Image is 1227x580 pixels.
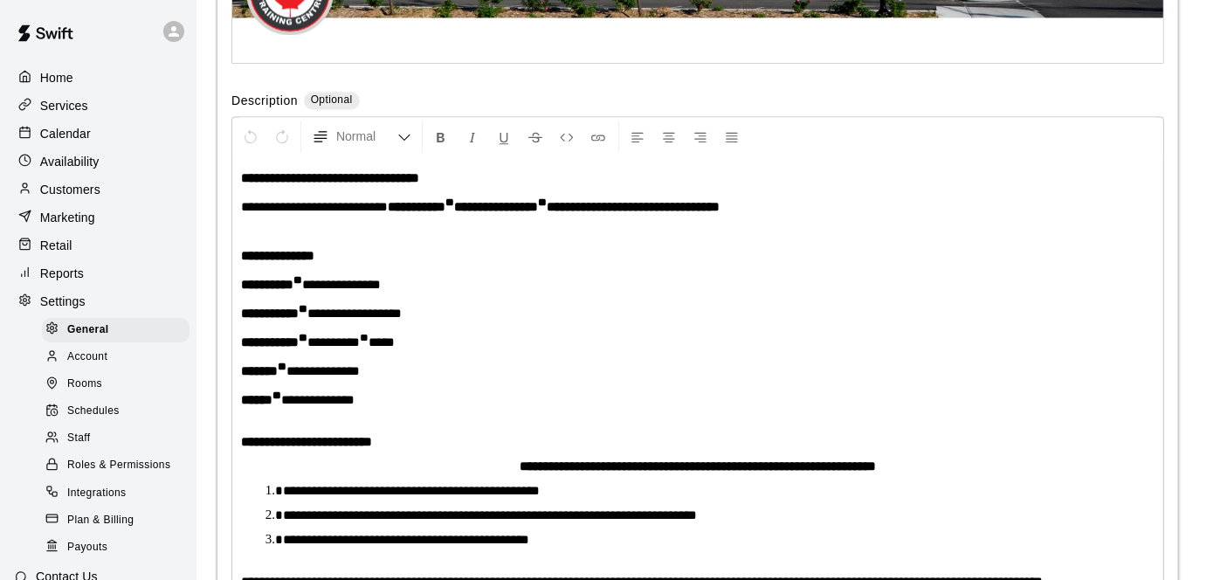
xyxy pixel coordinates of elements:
[42,508,190,533] div: Plan & Billing
[14,148,183,175] a: Availability
[42,480,196,507] a: Integrations
[67,321,109,339] span: General
[40,69,73,86] p: Home
[40,153,100,170] p: Availability
[305,121,418,152] button: Formatting Options
[42,345,190,369] div: Account
[14,65,183,91] a: Home
[14,93,183,119] a: Services
[42,318,190,342] div: General
[426,121,456,152] button: Format Bold
[67,485,127,502] span: Integrations
[42,316,196,343] a: General
[42,507,196,534] a: Plan & Billing
[42,399,190,424] div: Schedules
[42,426,190,451] div: Staff
[14,121,183,147] a: Calendar
[40,125,91,142] p: Calendar
[40,97,88,114] p: Services
[40,181,100,198] p: Customers
[14,260,183,287] a: Reports
[14,232,183,259] a: Retail
[42,453,190,478] div: Roles & Permissions
[267,121,297,152] button: Redo
[14,288,183,314] a: Settings
[40,265,84,282] p: Reports
[623,121,652,152] button: Left Align
[14,204,183,231] a: Marketing
[67,512,134,529] span: Plan & Billing
[67,349,107,366] span: Account
[654,121,684,152] button: Center Align
[67,457,170,474] span: Roles & Permissions
[40,237,72,254] p: Retail
[231,92,298,112] label: Description
[14,176,183,203] a: Customers
[42,481,190,506] div: Integrations
[42,452,196,480] a: Roles & Permissions
[583,121,613,152] button: Insert Link
[42,425,196,452] a: Staff
[520,121,550,152] button: Format Strikethrough
[42,535,190,560] div: Payouts
[40,293,86,310] p: Settings
[42,398,196,425] a: Schedules
[42,371,196,398] a: Rooms
[336,128,397,145] span: Normal
[67,539,107,556] span: Payouts
[458,121,487,152] button: Format Italics
[236,121,265,152] button: Undo
[67,403,120,420] span: Schedules
[311,93,353,106] span: Optional
[67,430,90,447] span: Staff
[686,121,715,152] button: Right Align
[67,376,102,393] span: Rooms
[42,343,196,370] a: Account
[717,121,747,152] button: Justify Align
[40,209,95,226] p: Marketing
[552,121,582,152] button: Insert Code
[489,121,519,152] button: Format Underline
[42,534,196,561] a: Payouts
[42,372,190,397] div: Rooms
